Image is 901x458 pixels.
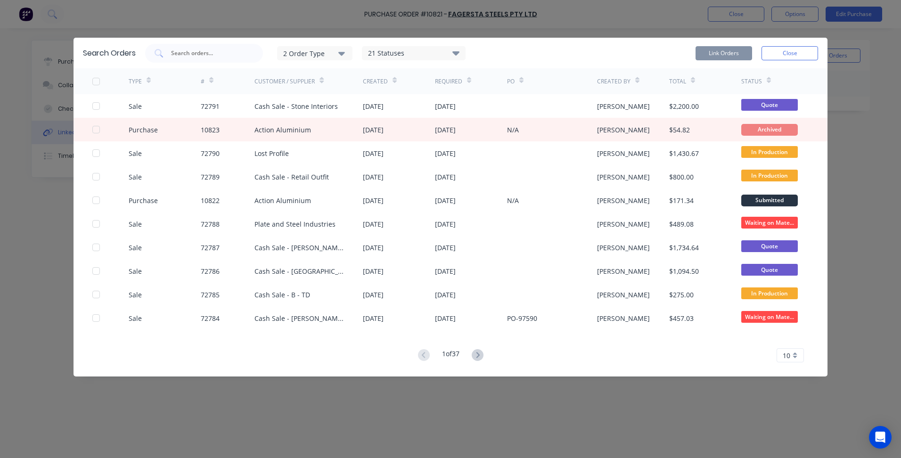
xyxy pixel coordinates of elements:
div: $1,734.64 [669,243,699,253]
div: Action Aluminium [254,125,311,135]
div: Sale [129,266,142,276]
span: Quote [741,99,798,111]
div: Sale [129,172,142,182]
span: 10 [783,351,790,360]
div: $1,430.67 [669,148,699,158]
div: [DATE] [435,290,456,300]
div: [DATE] [363,148,384,158]
span: Quote [741,264,798,276]
div: [PERSON_NAME] [597,313,650,323]
div: [DATE] [363,266,384,276]
div: Sale [129,219,142,229]
div: [PERSON_NAME] [597,148,650,158]
div: [DATE] [435,172,456,182]
div: Search Orders [83,48,136,59]
div: [DATE] [363,196,384,205]
div: 72791 [201,101,220,111]
div: Cash Sale - [PERSON_NAME] [254,243,344,253]
span: In Production [741,287,798,299]
div: $489.08 [669,219,694,229]
div: [DATE] [435,313,456,323]
div: [DATE] [435,219,456,229]
div: [PERSON_NAME] [597,219,650,229]
span: In Production [741,170,798,181]
div: 2 Order Type [283,48,346,58]
div: 72788 [201,219,220,229]
div: $457.03 [669,313,694,323]
div: Total [669,77,686,86]
div: Sale [129,148,142,158]
div: [DATE] [363,125,384,135]
div: Submitted [741,195,798,206]
div: Status [741,77,762,86]
div: $2,200.00 [669,101,699,111]
div: N/A [507,125,519,135]
div: $275.00 [669,290,694,300]
div: PO-97590 [507,313,537,323]
div: 72789 [201,172,220,182]
div: N/A [507,196,519,205]
div: [PERSON_NAME] [597,243,650,253]
div: Sale [129,290,142,300]
div: [PERSON_NAME] [597,101,650,111]
div: Cash Sale - [PERSON_NAME] Engineering [254,313,344,323]
div: 21 Statuses [362,48,465,58]
div: Purchase [129,196,158,205]
div: Customer / Supplier [254,77,315,86]
div: Cash Sale - Stone Interiors [254,101,338,111]
input: Search orders... [170,49,248,58]
div: 72785 [201,290,220,300]
span: Quote [741,240,798,252]
div: # [201,77,205,86]
button: Link Orders [696,46,752,60]
div: Sale [129,101,142,111]
div: $54.82 [669,125,690,135]
div: 1 of 37 [442,349,459,362]
div: [PERSON_NAME] [597,196,650,205]
div: Cash Sale - Retail Outfit [254,172,329,182]
div: [DATE] [363,101,384,111]
div: 72790 [201,148,220,158]
div: Open Intercom Messenger [869,426,892,449]
div: [DATE] [435,243,456,253]
div: [DATE] [363,172,384,182]
div: $1,094.50 [669,266,699,276]
div: PO [507,77,515,86]
div: [DATE] [363,219,384,229]
div: [DATE] [435,266,456,276]
div: Purchase [129,125,158,135]
div: Archived [741,124,798,136]
div: Cash Sale - B - TD [254,290,310,300]
span: In Production [741,146,798,158]
div: [DATE] [363,243,384,253]
div: Created [363,77,388,86]
div: Action Aluminium [254,196,311,205]
div: 72786 [201,266,220,276]
div: 10822 [201,196,220,205]
div: Created By [597,77,631,86]
div: 72787 [201,243,220,253]
div: Cash Sale - [GEOGRAPHIC_DATA] [254,266,344,276]
div: Plate and Steel Industries [254,219,336,229]
div: $171.34 [669,196,694,205]
div: [DATE] [363,313,384,323]
div: Sale [129,313,142,323]
div: [DATE] [435,101,456,111]
div: [DATE] [435,148,456,158]
div: [DATE] [435,196,456,205]
div: $800.00 [669,172,694,182]
div: [PERSON_NAME] [597,266,650,276]
span: Waiting on Mate... [741,311,798,323]
div: TYPE [129,77,142,86]
div: 10823 [201,125,220,135]
div: Required [435,77,462,86]
div: 72784 [201,313,220,323]
div: [PERSON_NAME] [597,125,650,135]
button: 2 Order Type [277,46,352,60]
div: [DATE] [435,125,456,135]
span: Waiting on Mate... [741,217,798,229]
div: [PERSON_NAME] [597,290,650,300]
div: [PERSON_NAME] [597,172,650,182]
div: Sale [129,243,142,253]
div: Lost Profile [254,148,289,158]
